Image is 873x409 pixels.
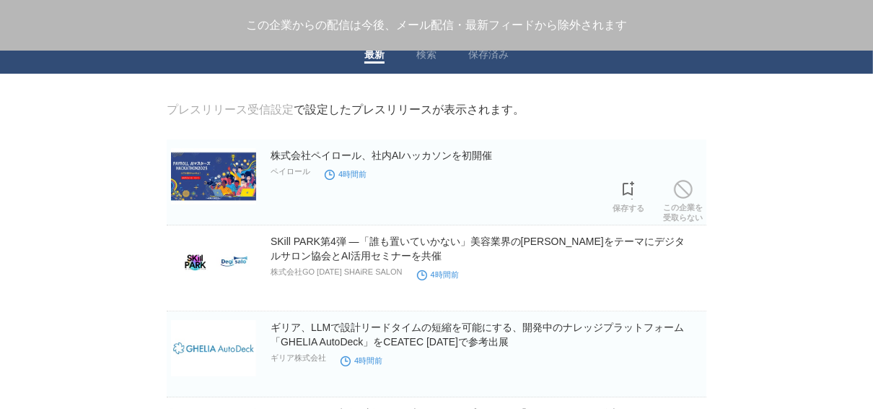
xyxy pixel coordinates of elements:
[663,176,703,223] a: この企業を受取らない
[613,177,644,213] a: 保存する
[271,166,310,177] p: ペイロール
[364,48,385,64] a: 最新
[171,148,256,204] img: 株式会社ペイロール、社内AIハッカソンを初開催
[271,236,685,262] a: SKill PARK第4弾 ―「誰も置いていかない」美容業界の[PERSON_NAME]をテーマにデジタルサロン協会とAI活用セミナーを共催
[417,270,459,279] time: 4時間前
[271,267,403,277] p: 株式会社GO [DATE] SHAiRE SALON
[271,322,684,348] a: ギリア、LLMで設計リードタイムの短縮を可能にする、開発中のナレッジプラットフォーム「GHELIA AutoDeck」をCEATEC [DATE]で参考出展
[416,48,436,64] a: 検索
[325,170,367,178] time: 4時間前
[171,320,256,376] img: ギリア、LLMで設計リードタイムの短縮を可能にする、開発中のナレッジプラットフォーム「GHELIA AutoDeck」をCEATEC 2025で参考出展
[171,234,256,290] img: SKill PARK第4弾 ―「誰も置いていかない」美容業界の未来をテーマにデジタルサロン協会とAI活用セミナーを共催
[271,353,326,363] p: ギリア株式会社
[341,356,382,365] time: 4時間前
[167,103,294,116] a: プレスリリース受信設定
[468,48,509,64] a: 保存済み
[271,150,492,161] a: 株式会社ペイロール、社内AIハッカソンを初開催
[167,103,525,118] div: で設定したプレスリリースが表示されます。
